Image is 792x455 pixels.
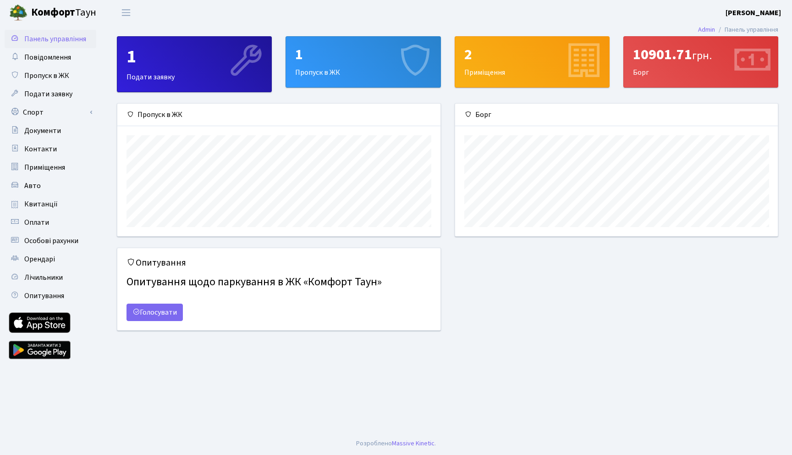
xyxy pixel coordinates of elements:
img: logo.png [9,4,27,22]
a: Massive Kinetic [392,438,434,448]
a: 1Пропуск в ЖК [286,36,440,88]
div: Пропуск в ЖК [286,37,440,87]
a: Оплати [5,213,96,232]
a: Admin [698,25,715,34]
b: [PERSON_NAME] [726,8,781,18]
a: [PERSON_NAME] [726,7,781,18]
a: Лічильники [5,268,96,287]
a: Пропуск в ЖК [5,67,96,85]
button: Переключити навігацію [115,5,137,20]
h4: Опитування щодо паркування в ЖК «Комфорт Таун» [126,272,431,293]
div: 1 [126,46,262,68]
a: Розроблено [356,438,392,448]
span: Особові рахунки [24,236,78,246]
li: Панель управління [715,25,778,35]
span: Пропуск в ЖК [24,71,69,81]
span: Таун [31,5,96,21]
div: 1 [295,46,431,63]
span: Панель управління [24,34,86,44]
span: Авто [24,181,41,191]
a: Квитанції [5,195,96,213]
a: Приміщення [5,158,96,177]
span: Опитування [24,291,64,301]
a: Повідомлення [5,48,96,67]
a: Орендарі [5,250,96,268]
a: Контакти [5,140,96,158]
span: Документи [24,126,61,136]
span: Приміщення [24,162,65,172]
a: Подати заявку [5,85,96,103]
span: Лічильники [24,272,63,283]
span: Подати заявку [24,89,72,99]
a: Спорт [5,103,96,122]
span: Орендарі [24,254,55,264]
a: 2Приміщення [455,36,610,88]
div: Пропуск в ЖК [117,104,440,126]
b: Комфорт [31,5,75,20]
div: 2 [464,46,600,63]
div: Борг [624,37,778,87]
span: Квитанції [24,199,58,209]
div: Борг [455,104,778,126]
span: грн. [692,48,712,64]
a: Панель управління [5,30,96,48]
h5: Опитування [126,257,431,268]
a: Опитування [5,287,96,305]
a: Документи [5,122,96,140]
span: Повідомлення [24,52,71,62]
span: Контакти [24,144,57,154]
a: Голосувати [126,304,183,321]
div: 10901.71 [633,46,769,63]
nav: breadcrumb [684,20,792,39]
a: Авто [5,177,96,195]
div: Приміщення [455,37,609,87]
div: . [356,438,436,449]
a: 1Подати заявку [117,36,272,92]
span: Оплати [24,217,49,227]
a: Особові рахунки [5,232,96,250]
div: Подати заявку [117,37,271,92]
